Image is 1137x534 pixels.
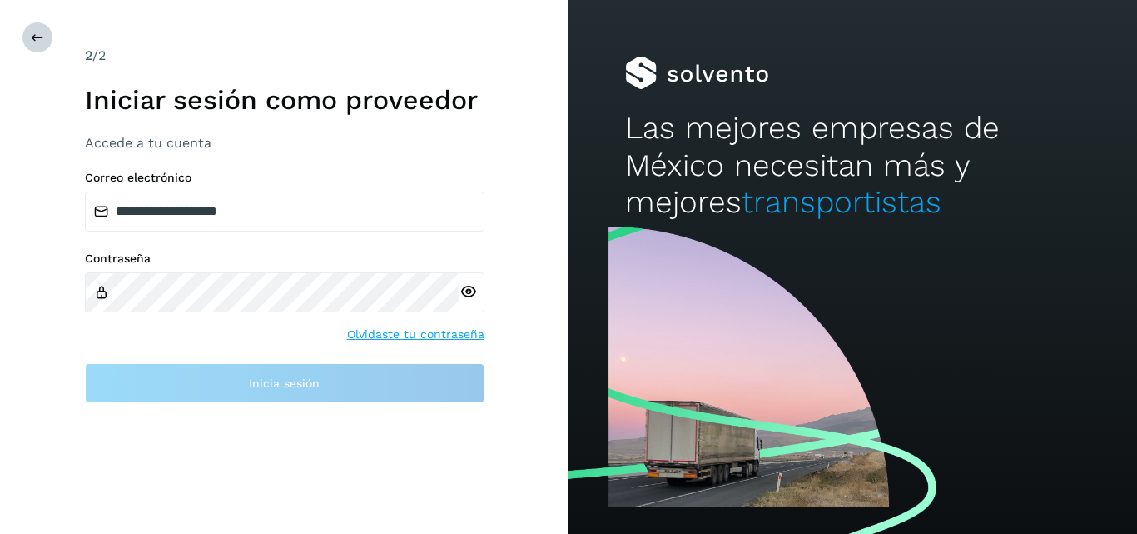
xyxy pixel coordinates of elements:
span: Inicia sesión [249,377,320,389]
a: Olvidaste tu contraseña [347,326,484,343]
h3: Accede a tu cuenta [85,135,484,151]
span: 2 [85,47,92,63]
button: Inicia sesión [85,363,484,403]
span: transportistas [742,184,941,220]
label: Contraseña [85,252,484,266]
label: Correo electrónico [85,171,484,185]
h2: Las mejores empresas de México necesitan más y mejores [625,110,1080,221]
iframe: reCAPTCHA [158,423,411,488]
div: /2 [85,46,484,66]
h1: Iniciar sesión como proveedor [85,84,484,116]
